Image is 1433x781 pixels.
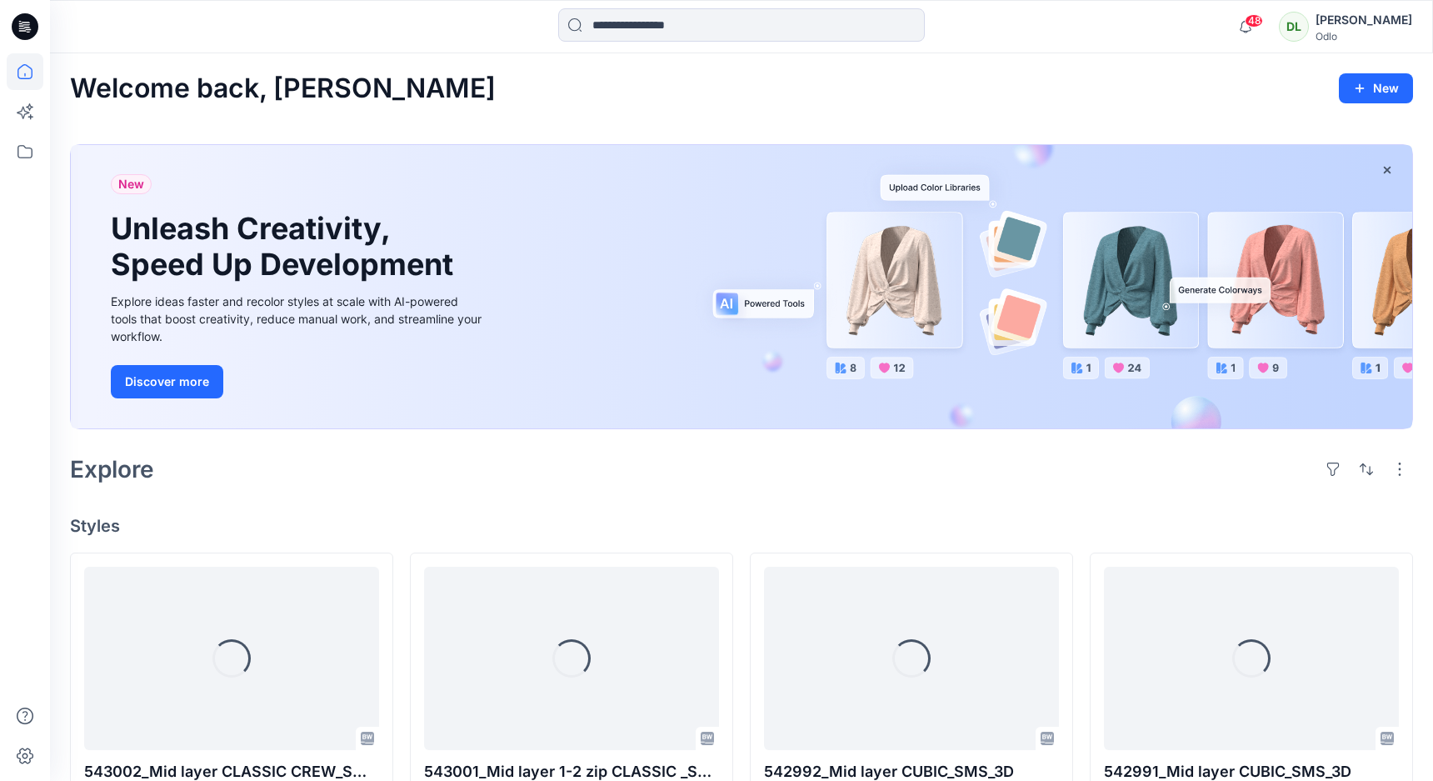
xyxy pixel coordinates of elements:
[111,211,461,283] h1: Unleash Creativity, Speed Up Development
[111,365,486,398] a: Discover more
[1279,12,1309,42] div: DL
[111,365,223,398] button: Discover more
[118,174,144,194] span: New
[1245,14,1263,28] span: 48
[1316,10,1412,30] div: [PERSON_NAME]
[1316,30,1412,43] div: Odlo
[70,73,496,104] h2: Welcome back, [PERSON_NAME]
[70,516,1413,536] h4: Styles
[70,456,154,483] h2: Explore
[1339,73,1413,103] button: New
[111,293,486,345] div: Explore ideas faster and recolor styles at scale with AI-powered tools that boost creativity, red...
